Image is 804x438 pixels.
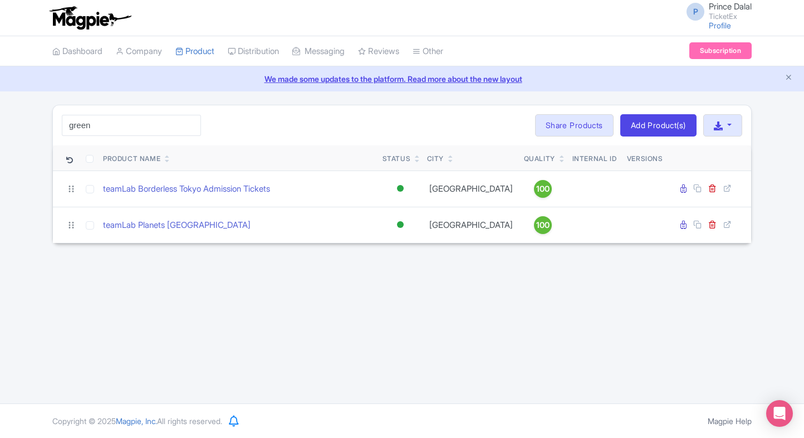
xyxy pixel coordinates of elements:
[292,36,345,67] a: Messaging
[395,181,406,197] div: Active
[536,183,550,195] span: 100
[709,13,752,20] small: TicketEx
[383,154,411,164] div: Status
[708,416,752,426] a: Magpie Help
[680,2,752,20] a: P Prince Dalal TicketEx
[535,114,614,137] a: Share Products
[413,36,443,67] a: Other
[524,216,562,234] a: 100
[687,3,704,21] span: P
[116,36,162,67] a: Company
[7,73,797,85] a: We made some updates to the platform. Read more about the new layout
[709,1,752,12] span: Prince Dalal
[785,72,793,85] button: Close announcement
[524,180,562,198] a: 100
[536,219,550,231] span: 100
[62,115,201,136] input: Search product name, city, or interal id
[766,400,793,427] div: Open Intercom Messenger
[709,21,731,30] a: Profile
[52,36,102,67] a: Dashboard
[228,36,279,67] a: Distribution
[620,114,697,137] a: Add Product(s)
[423,171,519,207] td: [GEOGRAPHIC_DATA]
[103,183,270,196] a: teamLab Borderless Tokyo Admission Tickets
[116,416,157,426] span: Magpie, Inc.
[689,42,752,59] a: Subscription
[175,36,214,67] a: Product
[423,207,519,243] td: [GEOGRAPHIC_DATA]
[395,217,406,233] div: Active
[358,36,399,67] a: Reviews
[46,415,229,427] div: Copyright © 2025 All rights reserved.
[427,154,444,164] div: City
[103,219,251,232] a: teamLab Planets [GEOGRAPHIC_DATA]
[103,154,160,164] div: Product Name
[566,145,622,171] th: Internal ID
[524,154,555,164] div: Quality
[47,6,133,30] img: logo-ab69f6fb50320c5b225c76a69d11143b.png
[622,145,668,171] th: Versions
